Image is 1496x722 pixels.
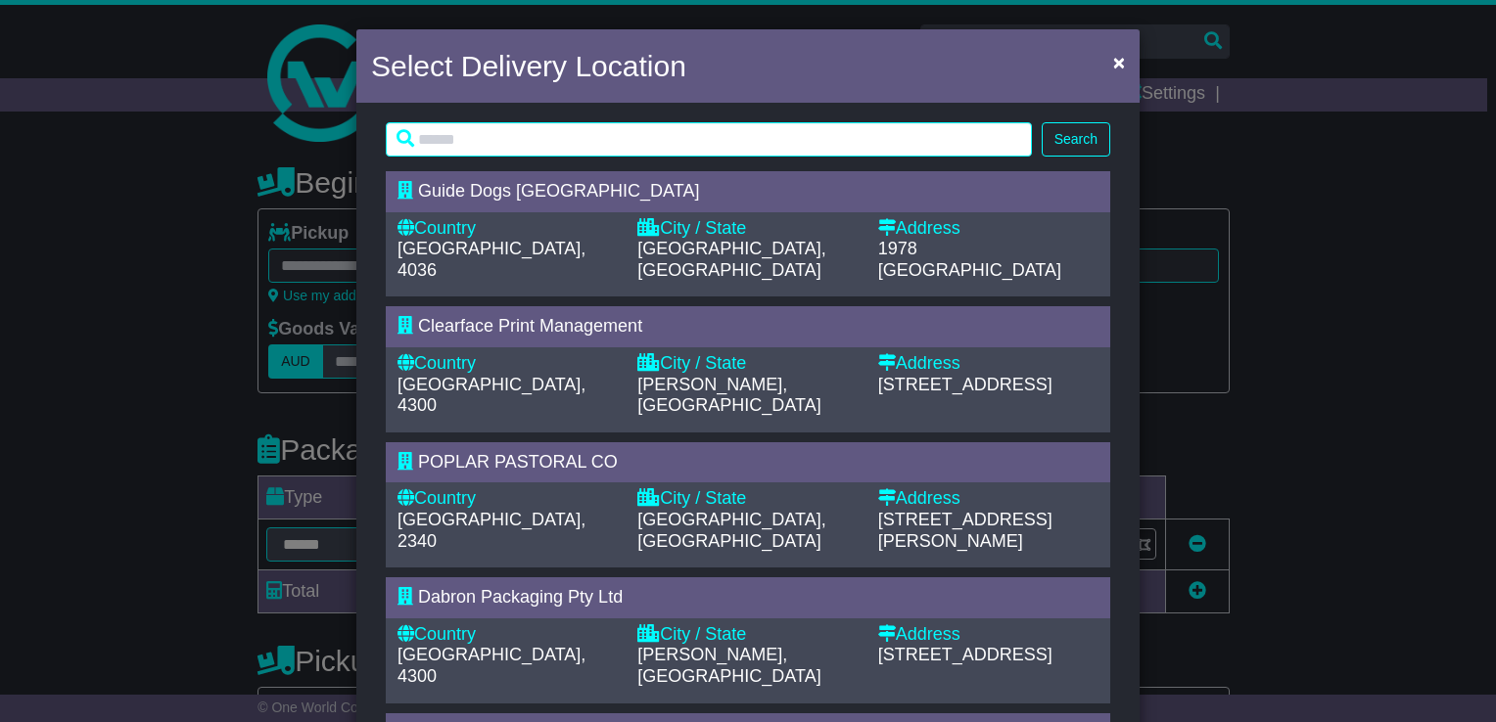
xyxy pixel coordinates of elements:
div: City / State [637,353,858,375]
span: Guide Dogs [GEOGRAPHIC_DATA] [418,181,699,201]
span: [STREET_ADDRESS][PERSON_NAME] [878,510,1052,551]
span: [GEOGRAPHIC_DATA], 4300 [397,645,585,686]
div: Country [397,353,618,375]
div: City / State [637,488,858,510]
span: Dabron Packaging Pty Ltd [418,587,623,607]
span: [GEOGRAPHIC_DATA], [GEOGRAPHIC_DATA] [637,510,825,551]
span: [GEOGRAPHIC_DATA], [GEOGRAPHIC_DATA] [637,239,825,280]
span: Clearface Print Management [418,316,642,336]
span: [PERSON_NAME], [GEOGRAPHIC_DATA] [637,375,820,416]
span: [STREET_ADDRESS] [878,375,1052,394]
span: [GEOGRAPHIC_DATA], 4300 [397,375,585,416]
div: Address [878,624,1099,646]
h4: Select Delivery Location [371,44,686,88]
div: Country [397,218,618,240]
div: Country [397,624,618,646]
span: [STREET_ADDRESS] [878,645,1052,664]
div: City / State [637,218,858,240]
div: City / State [637,624,858,646]
span: × [1113,51,1125,73]
div: Address [878,353,1099,375]
span: 1978 [GEOGRAPHIC_DATA] [878,239,1061,280]
span: [GEOGRAPHIC_DATA], 4036 [397,239,585,280]
span: [PERSON_NAME], [GEOGRAPHIC_DATA] [637,645,820,686]
div: Address [878,488,1099,510]
button: Search [1042,122,1110,157]
span: [GEOGRAPHIC_DATA], 2340 [397,510,585,551]
div: Address [878,218,1099,240]
span: POPLAR PASTORAL CO [418,452,618,472]
button: Close [1103,42,1135,82]
div: Country [397,488,618,510]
